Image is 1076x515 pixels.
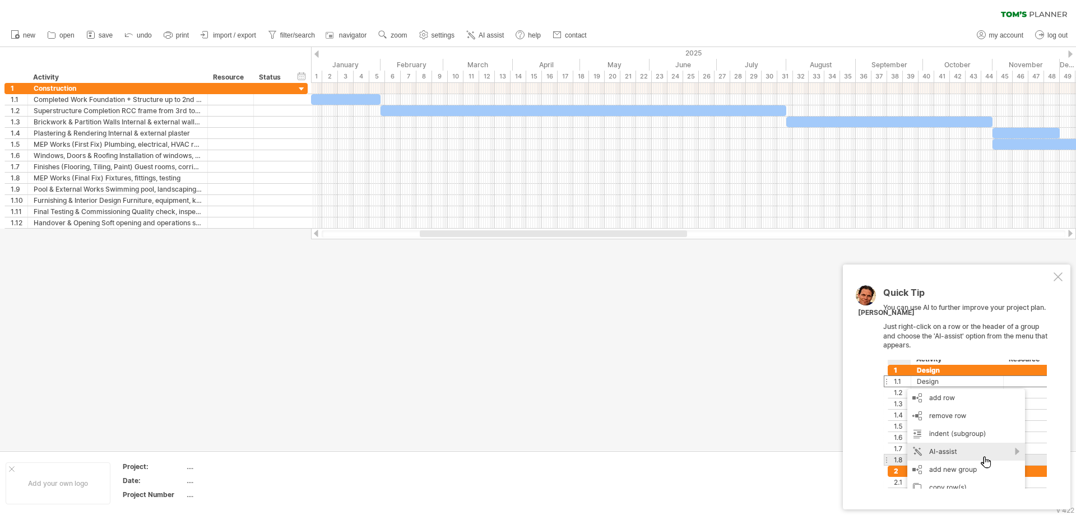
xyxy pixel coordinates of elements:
[1028,71,1044,82] div: 47
[187,476,281,485] div: ....
[99,31,113,39] span: save
[161,28,192,43] a: print
[123,490,184,499] div: Project Number
[1060,71,1075,82] div: 49
[187,490,281,499] div: ....
[322,71,338,82] div: 2
[11,94,27,105] div: 1.1
[809,71,824,82] div: 33
[354,71,369,82] div: 4
[1044,71,1060,82] div: 48
[123,476,184,485] div: Date:
[187,462,281,471] div: ....
[375,28,410,43] a: zoom
[34,139,202,150] div: MEP Works (First Fix) Plumbing, electrical, HVAC rough-ins
[966,71,981,82] div: 43
[34,217,202,228] div: Handover & Opening Soft opening and operations start
[34,161,202,172] div: Finishes (Flooring, Tiling, Paint) Guest rooms, corridors, restaurant, lobby
[565,31,587,39] span: contact
[605,71,620,82] div: 20
[34,105,202,116] div: Superstructure Completion RCC frame from 3rd to 6th floor (slabs, columns, beams)
[974,28,1027,43] a: my account
[997,71,1013,82] div: 45
[919,71,934,82] div: 40
[11,105,27,116] div: 1.2
[84,28,116,43] a: save
[513,59,580,71] div: April 2025
[34,128,202,138] div: Plastering & Rendering Internal & external plaster
[11,139,27,150] div: 1.5
[213,31,256,39] span: import / export
[558,71,573,82] div: 17
[463,28,507,43] a: AI assist
[793,71,809,82] div: 32
[903,71,919,82] div: 39
[198,28,259,43] a: import / export
[992,59,1060,71] div: November 2025
[448,71,463,82] div: 10
[391,31,407,39] span: zoom
[11,128,27,138] div: 1.4
[989,31,1023,39] span: my account
[856,71,871,82] div: 36
[432,71,448,82] div: 9
[11,150,27,161] div: 1.6
[59,31,75,39] span: open
[369,71,385,82] div: 5
[401,71,416,82] div: 7
[479,71,495,82] div: 12
[479,31,504,39] span: AI assist
[432,31,454,39] span: settings
[883,288,1051,303] div: Quick Tip
[11,161,27,172] div: 1.7
[259,72,284,83] div: Status
[1032,28,1071,43] a: log out
[636,71,652,82] div: 22
[443,59,513,71] div: March 2025
[717,59,786,71] div: July 2025
[34,206,202,217] div: Final Testing & Commissioning Quality check, inspections, approvals
[381,59,443,71] div: February 2025
[11,195,27,206] div: 1.10
[620,71,636,82] div: 21
[213,72,247,83] div: Resource
[786,59,856,71] div: August 2025
[950,71,966,82] div: 42
[416,28,458,43] a: settings
[11,117,27,127] div: 1.3
[715,71,730,82] div: 27
[840,71,856,82] div: 35
[1013,71,1028,82] div: 46
[123,462,184,471] div: Project:
[6,462,110,504] div: Add your own logo
[923,59,992,71] div: October 2025
[1047,31,1068,39] span: log out
[1056,506,1074,514] div: v 422
[176,31,189,39] span: print
[34,173,202,183] div: MEP Works (Final Fix) Fixtures, fittings, testing
[34,94,202,105] div: Completed Work Foundation + Structure up to 2nd floor
[511,71,526,82] div: 14
[23,31,35,39] span: new
[589,71,605,82] div: 19
[34,83,202,94] div: Construction
[762,71,777,82] div: 30
[580,59,650,71] div: May 2025
[871,71,887,82] div: 37
[550,28,590,43] a: contact
[746,71,762,82] div: 29
[858,308,915,318] div: [PERSON_NAME]
[34,117,202,127] div: Brickwork & Partition Walls Internal & external walls, blockwork
[11,184,27,194] div: 1.9
[307,71,322,82] div: 1
[44,28,78,43] a: open
[650,59,717,71] div: June 2025
[699,71,715,82] div: 26
[11,206,27,217] div: 1.11
[311,59,381,71] div: January 2025
[385,71,401,82] div: 6
[34,184,202,194] div: Pool & External Works Swimming pool, landscaping, external paving
[416,71,432,82] div: 8
[883,288,1051,489] div: You can use AI to further improve your project plan. Just right-click on a row or the header of a...
[667,71,683,82] div: 24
